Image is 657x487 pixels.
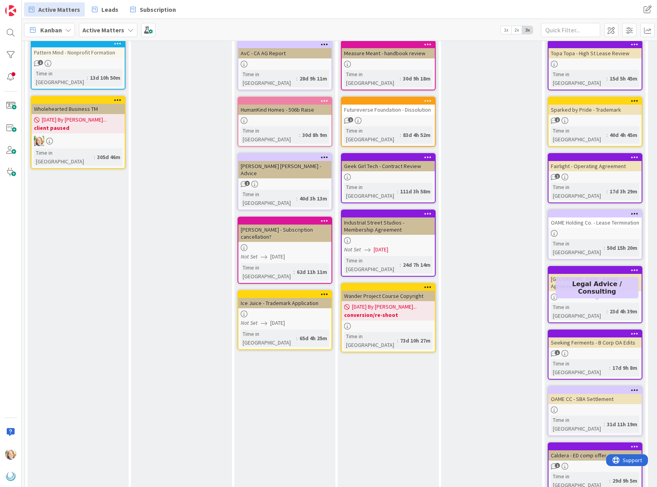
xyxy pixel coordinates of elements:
[548,48,642,58] div: Topa Topa - High St Lease Review
[348,117,353,122] span: 1
[341,210,436,277] a: Industrial Street Studios - Membership AgreementNot Set[DATE]Time in [GEOGRAPHIC_DATA]:24d 7h 14m
[140,5,176,14] span: Subscription
[352,303,417,311] span: [DATE] By [PERSON_NAME]...
[610,476,639,485] div: 29d 9h 5m
[401,260,432,269] div: 24d 7h 14m
[342,284,435,301] div: Wander Project Course Copyright
[608,187,639,196] div: 17d 3h 29m
[401,131,432,139] div: 83d 4h 52m
[551,126,606,144] div: Time in [GEOGRAPHIC_DATA]
[522,26,533,34] span: 3x
[238,217,332,284] a: [PERSON_NAME] - Subscription cancellation?Not Set[DATE]Time in [GEOGRAPHIC_DATA]:62d 11h 11m
[24,2,85,17] a: Active Matters
[238,291,331,308] div: Ice Juice - Trademark Application
[551,239,604,257] div: Time in [GEOGRAPHIC_DATA]
[38,5,80,14] span: Active Matters
[606,74,608,83] span: :
[241,319,258,326] i: Not Set
[548,105,642,115] div: Sparked by Pride - Trademark
[555,350,560,355] span: 1
[82,26,124,34] b: Active Matters
[548,217,642,228] div: OAME Holding Co. - Lease Termination
[344,126,400,144] div: Time in [GEOGRAPHIC_DATA]
[548,266,642,323] a: [GEOGRAPHIC_DATA] - Rental AgreementTime in [GEOGRAPHIC_DATA]:23d 4h 39m
[501,26,511,34] span: 1x
[298,194,329,203] div: 40d 3h 13m
[609,476,610,485] span: :
[548,41,642,58] div: Topa Topa - High St Lease Review
[609,363,610,372] span: :
[17,1,36,11] span: Support
[40,25,62,35] span: Kanban
[87,73,88,82] span: :
[42,116,107,124] span: [DATE] By [PERSON_NAME]...
[300,131,329,139] div: 30d 8h 9m
[397,187,398,196] span: :
[94,153,95,161] span: :
[374,245,388,254] span: [DATE]
[342,161,435,171] div: Geek Girl Tech - Contract Review
[238,217,331,242] div: [PERSON_NAME] - Subscription cancellation?
[604,243,605,252] span: :
[548,40,642,90] a: Topa Topa - High St Lease ReviewTime in [GEOGRAPHIC_DATA]:15d 5h 45m
[548,386,642,436] a: OAME CC - SBA SettlementTime in [GEOGRAPHIC_DATA]:31d 11h 19m
[606,307,608,316] span: :
[344,70,400,87] div: Time in [GEOGRAPHIC_DATA]
[551,183,606,200] div: Time in [GEOGRAPHIC_DATA]
[398,336,432,345] div: 73d 10h 27m
[298,334,329,343] div: 65d 4h 25m
[342,210,435,235] div: Industrial Street Studios - Membership Agreement
[548,97,642,147] a: Sparked by Pride - TrademarkTime in [GEOGRAPHIC_DATA]:40d 4h 45m
[548,97,642,115] div: Sparked by Pride - Trademark
[342,217,435,235] div: Industrial Street Studios - Membership Agreement
[34,136,44,146] img: AD
[559,280,635,295] h5: Legal Advice / Consulting
[548,154,642,171] div: Fairlight - Operating Agreement
[101,5,118,14] span: Leads
[400,260,401,269] span: :
[238,40,332,90] a: AvC - CA AG ReportTime in [GEOGRAPHIC_DATA]:28d 9h 11m
[5,471,16,482] img: avatar
[606,131,608,139] span: :
[548,387,642,404] div: OAME CC - SBA Settlement
[34,69,87,86] div: Time in [GEOGRAPHIC_DATA]
[32,47,125,58] div: Pattern Mind - Nonprofit Formation
[541,23,600,37] input: Quick Filter...
[241,126,299,144] div: Time in [GEOGRAPHIC_DATA]
[34,124,122,132] b: client paused
[398,187,432,196] div: 111d 3h 58m
[241,263,294,281] div: Time in [GEOGRAPHIC_DATA]
[548,394,642,404] div: OAME CC - SBA Settlement
[5,449,16,460] img: AD
[608,307,639,316] div: 23d 4h 39m
[342,105,435,115] div: Futureverse Foundation - Dissolution
[238,298,331,308] div: Ice Juice - Trademark Application
[341,97,436,147] a: Futureverse Foundation - DissolutionTime in [GEOGRAPHIC_DATA]:83d 4h 52m
[548,161,642,171] div: Fairlight - Operating Agreement
[608,131,639,139] div: 40d 4h 45m
[342,41,435,58] div: Measure Meant - handbook review
[32,40,125,58] div: Pattern Mind - Nonprofit Formation
[238,97,332,147] a: HumanKind Homes - 506b RaiseTime in [GEOGRAPHIC_DATA]:30d 8h 9m
[341,283,436,352] a: Wander Project Course Copyright[DATE] By [PERSON_NAME]...conversion/re-shootTime in [GEOGRAPHIC_D...
[31,96,125,169] a: Wholehearted Business TM[DATE] By [PERSON_NAME]...client pausedADTime in [GEOGRAPHIC_DATA]:305d 46m
[32,104,125,114] div: Wholehearted Business TM
[238,161,331,178] div: [PERSON_NAME] [PERSON_NAME] - Advice
[241,190,296,207] div: Time in [GEOGRAPHIC_DATA]
[605,420,639,429] div: 31d 11h 19m
[610,363,639,372] div: 17d 9h 8m
[548,210,642,260] a: OAME Holding Co. - Lease TerminationTime in [GEOGRAPHIC_DATA]:50d 15h 20m
[511,26,522,34] span: 2x
[551,70,606,87] div: Time in [GEOGRAPHIC_DATA]
[548,267,642,291] div: [GEOGRAPHIC_DATA] - Rental Agreement
[270,319,285,327] span: [DATE]
[238,153,332,210] a: [PERSON_NAME] [PERSON_NAME] - AdviceTime in [GEOGRAPHIC_DATA]:40d 3h 13m
[238,97,331,115] div: HumanKind Homes - 506b Raise
[295,268,329,276] div: 62d 11h 11m
[296,334,298,343] span: :
[294,268,295,276] span: :
[342,97,435,115] div: Futureverse Foundation - Dissolution
[341,40,436,90] a: Measure Meant - handbook reviewTime in [GEOGRAPHIC_DATA]:30d 9h 18m
[238,290,332,350] a: Ice Juice - Trademark ApplicationNot Set[DATE]Time in [GEOGRAPHIC_DATA]:65d 4h 25m
[34,148,94,166] div: Time in [GEOGRAPHIC_DATA]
